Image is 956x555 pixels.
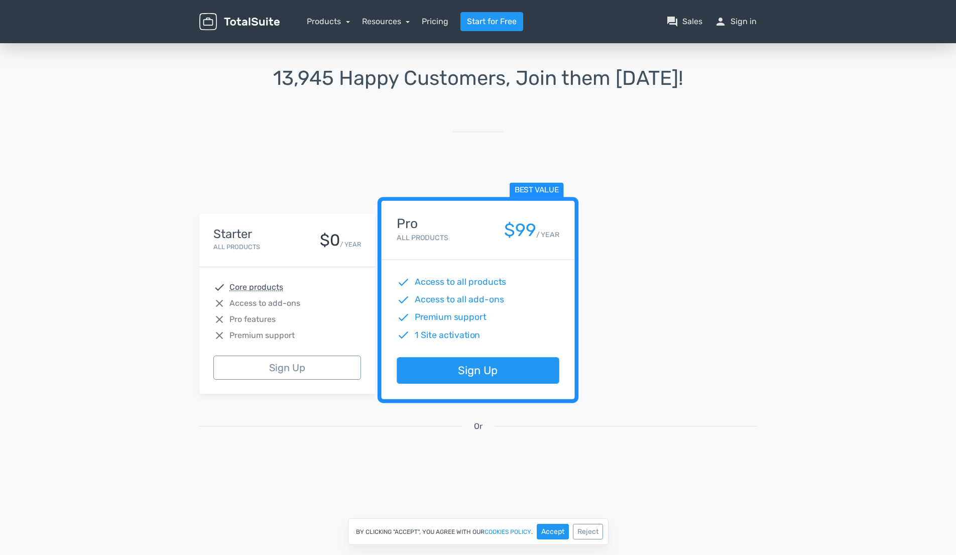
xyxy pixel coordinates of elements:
[213,329,225,342] span: close
[213,297,225,309] span: close
[348,518,609,545] div: By clicking "Accept", you agree with our .
[229,313,276,325] span: Pro features
[415,328,481,342] span: 1 Site activation
[422,16,448,28] a: Pricing
[229,281,283,293] abbr: Core products
[415,311,487,324] span: Premium support
[213,243,260,251] small: All Products
[362,17,410,26] a: Resources
[397,216,448,231] h4: Pro
[460,12,523,31] a: Start for Free
[504,220,536,240] div: $99
[397,234,448,242] small: All Products
[666,16,678,28] span: question_answer
[397,293,410,306] span: check
[536,230,559,240] small: / YEAR
[537,524,569,539] button: Accept
[213,313,225,325] span: close
[213,281,225,293] span: check
[199,13,280,31] img: TotalSuite for WordPress
[213,228,260,241] h4: Starter
[320,232,340,249] div: $0
[474,420,483,432] span: Or
[714,16,727,28] span: person
[229,329,295,342] span: Premium support
[510,183,564,198] span: Best value
[397,358,559,384] a: Sign Up
[485,529,531,535] a: cookies policy
[340,240,361,249] small: / YEAR
[307,17,350,26] a: Products
[397,311,410,324] span: check
[229,297,300,309] span: Access to add-ons
[666,16,702,28] a: question_answerSales
[573,524,603,539] button: Reject
[397,276,410,289] span: check
[213,356,361,380] a: Sign Up
[415,293,504,306] span: Access to all add-ons
[199,67,757,89] h1: 13,945 Happy Customers, Join them [DATE]!
[397,328,410,342] span: check
[415,276,507,289] span: Access to all products
[714,16,757,28] a: personSign in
